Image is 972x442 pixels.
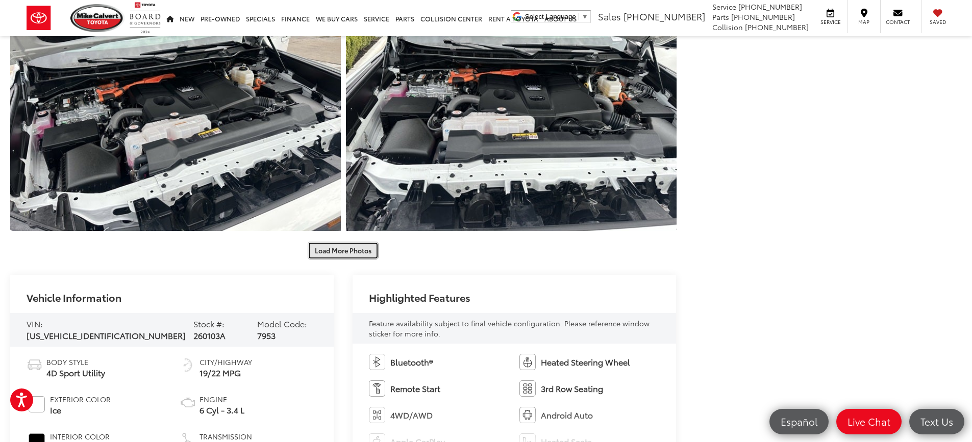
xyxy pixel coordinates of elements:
span: Model Code: [257,318,307,329]
span: 19/22 MPG [200,367,252,379]
span: 6 Cyl - 3.4 L [200,404,244,416]
span: Español [776,415,823,428]
h2: Highlighted Features [369,292,470,303]
span: Contact [886,18,910,25]
span: [PHONE_NUMBER] [738,2,802,12]
span: Service [819,18,842,25]
span: City/Highway [200,357,252,367]
span: [US_VEHICLE_IDENTIFICATION_NUMBER] [27,329,186,341]
img: Fuel Economy [180,357,196,373]
img: Bluetooth® [369,354,385,370]
span: Map [853,18,875,25]
span: Transmission [200,431,304,441]
img: 3rd Row Seating [519,380,536,397]
a: Live Chat [836,409,902,434]
span: 7953 [257,329,276,341]
img: Android Auto [519,407,536,423]
span: Ice [50,404,111,416]
a: Text Us [909,409,964,434]
span: Text Us [915,415,958,428]
span: Engine [200,394,244,404]
img: 4WD/AWD [369,407,385,423]
span: #FFFFFF [29,396,45,412]
span: VIN: [27,318,43,329]
span: ▼ [582,13,588,20]
h2: Vehicle Information [27,292,121,303]
span: 260103A [193,329,226,341]
span: Remote Start [390,383,440,395]
a: Español [769,409,829,434]
button: Load More Photos [308,242,379,259]
span: [PHONE_NUMBER] [624,10,705,23]
span: Body Style [46,357,105,367]
img: Remote Start [369,380,385,397]
img: Heated Steering Wheel [519,354,536,370]
span: Live Chat [842,415,895,428]
span: 4D Sport Utility [46,367,105,379]
span: Collision [712,22,743,32]
span: Stock #: [193,318,225,329]
span: Heated Steering Wheel [541,356,630,368]
span: Exterior Color [50,394,111,404]
span: Feature availability subject to final vehicle configuration. Please reference window sticker for ... [369,318,650,339]
span: Sales [598,10,621,23]
span: [PHONE_NUMBER] [731,12,795,22]
span: 3rd Row Seating [541,383,603,395]
img: Mike Calvert Toyota [70,4,124,32]
span: Bluetooth® [390,356,433,368]
span: Saved [927,18,949,25]
span: Service [712,2,736,12]
span: Parts [712,12,729,22]
span: Interior Color [50,431,110,441]
span: [PHONE_NUMBER] [745,22,809,32]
